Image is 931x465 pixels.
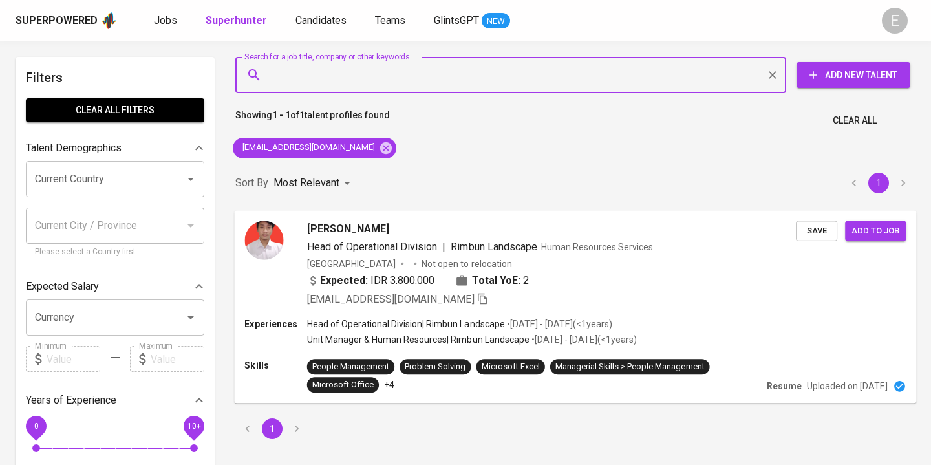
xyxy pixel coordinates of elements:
[26,140,122,156] p: Talent Demographics
[307,272,435,288] div: IDR 3.800.000
[206,13,270,29] a: Superhunter
[845,221,906,241] button: Add to job
[422,257,511,270] p: Not open to relocation
[802,223,831,238] span: Save
[26,279,99,294] p: Expected Salary
[262,418,283,439] button: page 1
[295,14,347,27] span: Candidates
[307,240,438,252] span: Head of Operational Division
[523,272,529,288] span: 2
[530,333,637,346] p: • [DATE] - [DATE] ( <1 years )
[16,11,118,30] a: Superpoweredapp logo
[828,109,882,133] button: Clear All
[307,318,505,330] p: Head of Operational Division | Rimbun Landscape
[244,318,306,330] p: Experiences
[154,13,180,29] a: Jobs
[307,292,475,305] span: [EMAIL_ADDRESS][DOMAIN_NAME]
[187,422,200,431] span: 10+
[472,272,520,288] b: Total YoE:
[47,346,100,372] input: Value
[796,221,837,241] button: Save
[842,173,915,193] nav: pagination navigation
[541,241,654,252] span: Human Resources Services
[807,380,888,393] p: Uploaded on [DATE]
[295,13,349,29] a: Candidates
[833,113,877,129] span: Clear All
[312,379,374,391] div: Microsoft Office
[307,257,396,270] div: [GEOGRAPHIC_DATA]
[482,15,510,28] span: NEW
[235,109,390,133] p: Showing of talent profiles found
[16,14,98,28] div: Superpowered
[233,138,396,158] div: [EMAIL_ADDRESS][DOMAIN_NAME]
[36,102,194,118] span: Clear All filters
[434,13,510,29] a: GlintsGPT NEW
[182,308,200,327] button: Open
[307,221,389,236] span: [PERSON_NAME]
[868,173,889,193] button: page 1
[235,175,268,191] p: Sort By
[26,98,204,122] button: Clear All filters
[482,360,540,373] div: Microsoft Excel
[312,360,389,373] div: People Management
[34,422,38,431] span: 0
[307,333,530,346] p: Unit Manager & Human Resources | Rimbun Landscape
[182,170,200,188] button: Open
[797,62,910,88] button: Add New Talent
[320,272,368,288] b: Expected:
[273,171,355,195] div: Most Relevant
[26,387,204,413] div: Years of Experience
[26,67,204,88] h6: Filters
[442,239,445,254] span: |
[451,240,537,252] span: Rimbun Landscape
[882,8,908,34] div: E
[154,14,177,27] span: Jobs
[244,221,283,259] img: 439a5d7e79f991eaa6629af4b510a77d.jpeg
[235,418,309,439] nav: pagination navigation
[807,67,900,83] span: Add New Talent
[375,14,405,27] span: Teams
[767,380,802,393] p: Resume
[764,66,782,84] button: Clear
[26,393,116,408] p: Years of Experience
[206,14,267,27] b: Superhunter
[434,14,479,27] span: GlintsGPT
[151,346,204,372] input: Value
[505,318,612,330] p: • [DATE] - [DATE] ( <1 years )
[384,378,394,391] p: +4
[26,274,204,299] div: Expected Salary
[555,360,705,373] div: Managerial Skills > People Management
[299,110,305,120] b: 1
[273,175,339,191] p: Most Relevant
[405,360,465,373] div: Problem Solving
[851,223,899,238] span: Add to job
[100,11,118,30] img: app logo
[272,110,290,120] b: 1 - 1
[235,211,915,403] a: [PERSON_NAME]Head of Operational Division|Rimbun LandscapeHuman Resources Services[GEOGRAPHIC_DAT...
[375,13,408,29] a: Teams
[244,359,306,372] p: Skills
[26,135,204,161] div: Talent Demographics
[35,246,195,259] p: Please select a Country first
[233,142,383,154] span: [EMAIL_ADDRESS][DOMAIN_NAME]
